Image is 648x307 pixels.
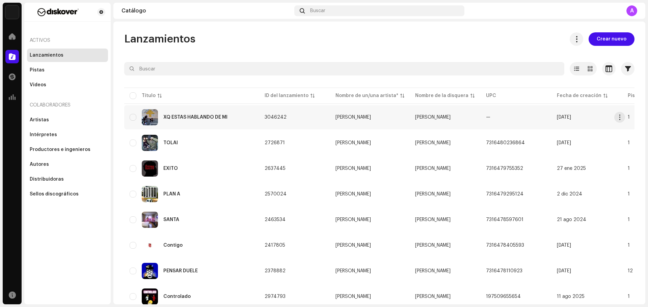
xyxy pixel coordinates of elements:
[415,166,451,171] span: Alexo II
[335,141,371,145] div: [PERSON_NAME]
[30,147,90,152] div: Productores e ingenieros
[27,113,108,127] re-m-nav-item: Artistas
[628,141,630,145] span: 1
[142,237,158,253] img: c7a38121-8028-4ab5-a5d3-c16ff7e4a83b
[415,269,451,273] span: Alexo II
[265,115,287,120] span: 3046242
[486,141,525,145] span: 7316480236864
[30,177,64,182] div: Distribuidoras
[335,141,404,145] span: Alexo II
[335,243,371,248] div: [PERSON_NAME]
[628,166,630,171] span: 1
[335,243,404,248] span: Alexo II
[30,132,57,137] div: Intérpretes
[335,269,371,273] div: [PERSON_NAME]
[597,32,626,46] span: Crear nuevo
[163,269,198,273] div: PENSAR DUELE
[486,115,490,120] span: —
[415,294,451,299] span: Alexo II
[335,115,371,120] div: [PERSON_NAME]
[265,141,285,145] span: 2726871
[163,294,191,299] div: Controlado
[335,92,398,99] div: Nombre de un/una artista*
[122,8,292,13] div: Catálogo
[142,186,158,202] img: b7389858-c8c7-4a0e-9c1c-6f04b4048802
[335,192,404,196] span: Alexo II
[27,173,108,186] re-m-nav-item: Distribuidoras
[486,166,523,171] span: 7316479755352
[142,212,158,228] img: b37b78b3-4c71-4737-af51-f4e57f986d73
[557,115,571,120] span: 7 oct 2025
[30,191,79,197] div: Sellos discográficos
[163,166,178,171] div: ÉXITO
[415,115,451,120] span: Alexo II
[27,63,108,77] re-m-nav-item: Pistas
[27,128,108,142] re-m-nav-item: Intérpretes
[628,294,630,299] span: 1
[589,32,634,46] button: Crear nuevo
[335,294,371,299] div: [PERSON_NAME]
[557,294,585,299] span: 11 ago 2025
[415,92,468,99] div: Nombre de la disquera
[27,78,108,92] re-m-nav-item: Videos
[27,158,108,171] re-m-nav-item: Autores
[142,135,158,151] img: e4914980-773e-4950-a07b-1a9248f1eeaa
[124,32,195,46] span: Lanzamientos
[27,97,108,113] re-a-nav-header: Colaboradores
[415,192,451,196] span: Alexo II
[628,243,630,248] span: 1
[27,143,108,156] re-m-nav-item: Productores e ingenieros
[27,49,108,62] re-m-nav-item: Lanzamientos
[27,187,108,201] re-m-nav-item: Sellos discográficos
[163,243,183,248] div: Contigo
[30,162,49,167] div: Autores
[265,243,285,248] span: 2417805
[124,62,564,75] input: Buscar
[335,192,371,196] div: [PERSON_NAME]
[142,263,158,279] img: 4ab0a617-0328-4d5b-9cec-c496ecfe90d7
[27,32,108,49] re-a-nav-header: Activos
[335,115,404,120] span: Alexo II
[486,243,524,248] span: 7316478405593
[30,53,63,58] div: Lanzamientos
[163,115,227,120] div: XQ ESTAS HABLANDO DE MI
[486,294,521,299] span: 197509655654
[415,243,451,248] span: Alexo II
[557,217,586,222] span: 21 ago 2024
[142,288,158,305] img: f3c5e0be-1dcf-4310-abfc-c0264b0b167a
[628,115,630,120] span: 1
[30,82,46,88] div: Videos
[30,67,45,73] div: Pistas
[142,160,158,177] img: 47b67b40-05ab-44e3-9037-2660518bbffe
[415,217,451,222] span: Alexo II
[486,192,523,196] span: 7316479295124
[335,269,404,273] span: Alexo II
[486,217,523,222] span: 7316478597601
[142,109,158,125] img: 43c07564-6129-4274-b591-288cfb117685
[557,243,571,248] span: 27 jul 2024
[265,166,286,171] span: 2637445
[30,117,49,123] div: Artistas
[557,192,582,196] span: 2 dic 2024
[628,269,633,273] span: 12
[557,92,601,99] div: Fecha de creación
[628,192,630,196] span: 1
[310,8,325,13] span: Buscar
[486,269,522,273] span: 7316478110923
[30,8,86,16] img: f29a3560-dd48-4e38-b32b-c7dc0a486f0f
[626,5,637,16] div: A
[557,166,586,171] span: 27 ene 2025
[163,141,178,145] div: TOLAI
[265,269,286,273] span: 2378882
[265,217,286,222] span: 2463534
[335,166,371,171] div: [PERSON_NAME]
[265,92,308,99] div: ID del lanzamiento
[163,192,180,196] div: PLAN A
[415,141,451,145] span: Alexo II
[335,166,404,171] span: Alexo II
[557,141,571,145] span: 21 mar 2025
[335,294,404,299] span: Alexo II
[335,217,371,222] div: [PERSON_NAME]
[557,269,571,273] span: 2 jul 2024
